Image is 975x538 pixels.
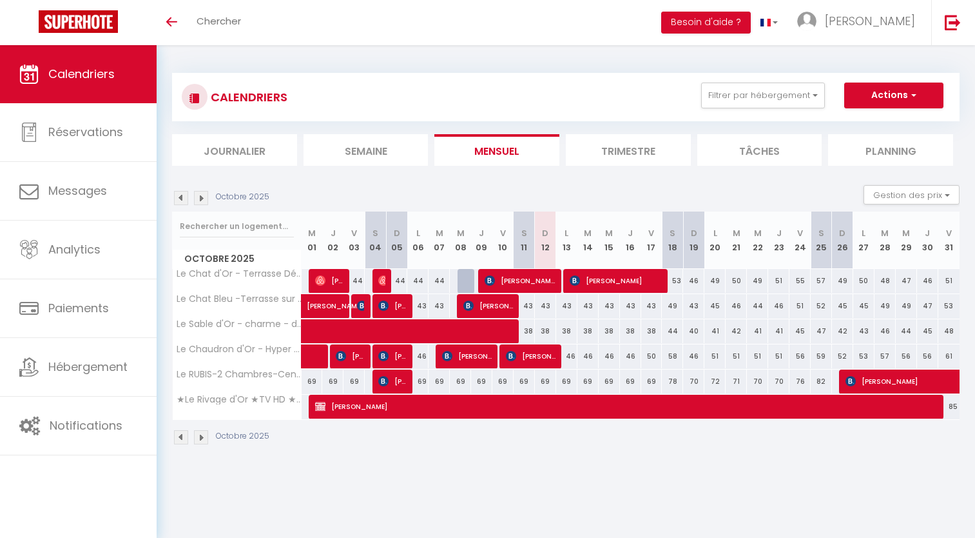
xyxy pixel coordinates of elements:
[726,269,747,293] div: 50
[896,344,917,368] div: 56
[315,394,939,419] span: [PERSON_NAME]
[175,319,304,329] span: Le Sable d'Or - charme - dépaysement
[938,395,960,419] div: 85
[48,241,101,257] span: Analytics
[599,294,620,318] div: 43
[173,250,301,268] span: Octobre 2025
[938,344,960,368] div: 61
[768,269,789,293] div: 51
[917,319,938,343] div: 45
[599,212,620,269] th: 15
[315,268,343,293] span: [PERSON_NAME]
[556,370,577,394] div: 69
[938,212,960,269] th: 31
[535,212,556,269] th: 12
[874,269,896,293] div: 48
[351,227,357,239] abbr: V
[938,269,960,293] div: 51
[818,227,824,239] abbr: S
[704,212,726,269] th: 20
[331,227,336,239] abbr: J
[896,212,917,269] th: 29
[777,227,782,239] abbr: J
[450,370,471,394] div: 69
[881,227,889,239] abbr: M
[197,14,241,28] span: Chercher
[683,319,704,343] div: 40
[853,269,874,293] div: 50
[641,370,662,394] div: 69
[701,83,825,108] button: Filtrer par hébergement
[175,294,304,304] span: Le Chat Bleu -Terrasse sur les toits - Wifi
[302,212,323,269] th: 01
[789,344,811,368] div: 56
[302,370,323,394] div: 69
[853,212,874,269] th: 27
[463,294,513,318] span: [PERSON_NAME]
[599,370,620,394] div: 69
[825,13,915,29] span: [PERSON_NAME]
[713,227,717,239] abbr: L
[811,319,832,343] div: 47
[208,83,287,112] h3: CALENDRIERS
[506,344,555,368] span: [PERSON_NAME]
[620,212,641,269] th: 16
[620,319,641,343] div: 38
[874,319,896,343] div: 46
[662,370,683,394] div: 78
[407,370,429,394] div: 69
[378,294,407,318] span: [PERSON_NAME]
[704,294,726,318] div: 45
[747,269,768,293] div: 49
[811,370,832,394] div: 82
[175,395,304,404] span: ★Le Rivage d'Or ★TV HD ★Wifi Haut-Débit ★Paisible
[704,344,726,368] div: 51
[500,227,506,239] abbr: V
[216,430,269,443] p: Octobre 2025
[811,269,832,293] div: 57
[457,227,465,239] abbr: M
[864,185,960,204] button: Gestion des prix
[853,319,874,343] div: 43
[429,269,450,293] div: 44
[565,227,568,239] abbr: L
[485,268,555,293] span: [PERSON_NAME]
[874,344,896,368] div: 57
[175,370,304,379] span: Le RUBIS-2 Chambres-Centre ville
[683,344,704,368] div: 46
[535,370,556,394] div: 69
[874,212,896,269] th: 28
[365,212,386,269] th: 04
[407,269,429,293] div: 44
[768,319,789,343] div: 41
[343,269,365,293] div: 44
[662,294,683,318] div: 49
[768,212,789,269] th: 23
[789,269,811,293] div: 55
[768,344,789,368] div: 51
[832,212,853,269] th: 26
[471,212,492,269] th: 09
[726,319,747,343] div: 42
[747,370,768,394] div: 70
[844,83,943,108] button: Actions
[726,370,747,394] div: 71
[386,269,407,293] div: 44
[832,319,853,343] div: 42
[378,369,407,394] span: [PERSON_NAME]
[175,269,304,279] span: Le Chat d'Or - Terrasse Détente - Wifi
[336,344,364,368] span: [PERSON_NAME]
[577,212,599,269] th: 14
[662,344,683,368] div: 58
[307,287,366,312] span: [PERSON_NAME]
[862,227,865,239] abbr: L
[48,300,109,316] span: Paiements
[917,294,938,318] div: 47
[662,319,683,343] div: 44
[378,344,407,368] span: [PERSON_NAME]
[216,191,269,203] p: Octobre 2025
[896,319,917,343] div: 44
[662,269,683,293] div: 53
[436,227,443,239] abbr: M
[946,227,952,239] abbr: V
